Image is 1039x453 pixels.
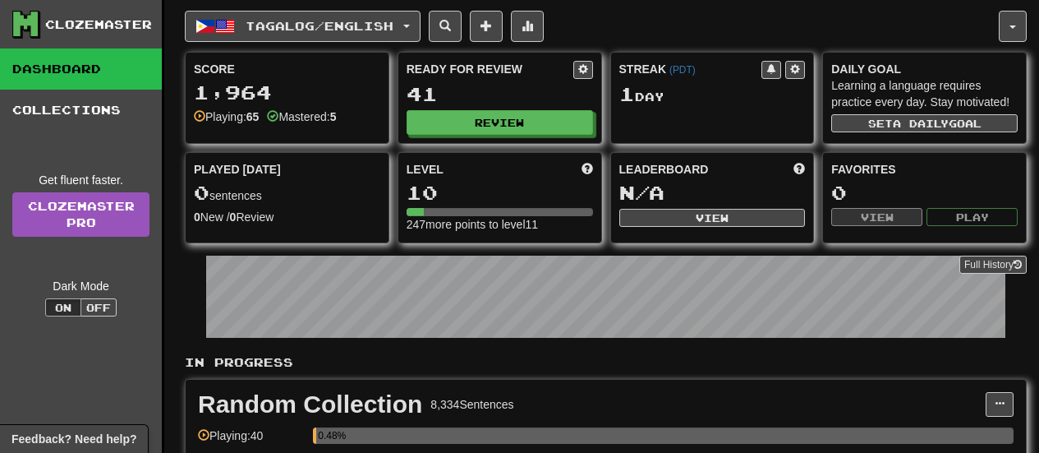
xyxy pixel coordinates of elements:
[12,172,149,188] div: Get fluent faster.
[194,181,209,204] span: 0
[194,61,380,77] div: Score
[246,110,260,123] strong: 65
[45,298,81,317] button: On
[407,84,593,104] div: 41
[831,161,1018,178] div: Favorites
[194,209,380,225] div: New / Review
[831,208,922,226] button: View
[407,61,573,77] div: Ready for Review
[185,354,1027,371] p: In Progress
[246,19,393,33] span: Tagalog / English
[926,208,1018,226] button: Play
[619,161,709,178] span: Leaderboard
[185,11,421,42] button: Tagalog/English
[198,392,422,417] div: Random Collection
[11,431,136,447] span: Open feedback widget
[430,396,513,413] div: 8,334 Sentences
[470,11,503,42] button: Add sentence to collection
[831,114,1018,132] button: Seta dailygoal
[619,84,806,105] div: Day
[407,183,593,203] div: 10
[959,256,1027,274] button: Full History
[407,161,444,178] span: Level
[831,61,1018,77] div: Daily Goal
[831,77,1018,110] div: Learning a language requires practice every day. Stay motivated!
[12,192,149,237] a: ClozemasterPro
[582,161,593,178] span: Score more points to level up
[619,209,806,227] button: View
[831,183,1018,203] div: 0
[793,161,805,178] span: This week in points, UTC
[407,216,593,233] div: 247 more points to level 11
[429,11,462,42] button: Search sentences
[194,161,281,178] span: Played [DATE]
[893,118,949,129] span: a daily
[194,82,380,103] div: 1,964
[230,210,237,224] strong: 0
[45,16,152,33] div: Clozemaster
[669,64,696,76] a: (PDT)
[194,183,380,204] div: sentences
[619,61,762,77] div: Streak
[12,278,149,294] div: Dark Mode
[619,181,664,204] span: N/A
[267,109,336,125] div: Mastered:
[407,110,593,135] button: Review
[619,82,635,105] span: 1
[194,109,259,125] div: Playing:
[194,210,200,224] strong: 0
[330,110,337,123] strong: 5
[80,298,117,317] button: Off
[511,11,544,42] button: More stats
